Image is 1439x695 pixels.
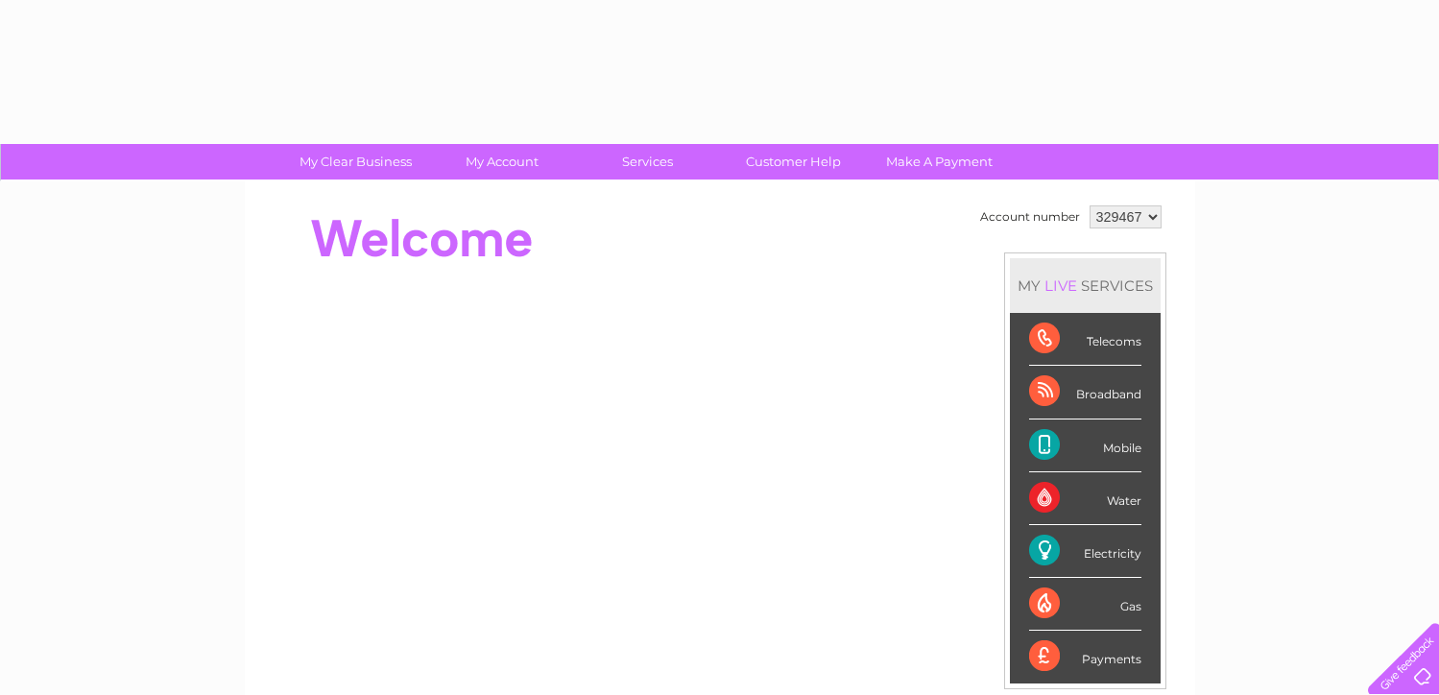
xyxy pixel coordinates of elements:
div: Telecoms [1029,313,1141,366]
div: Payments [1029,631,1141,683]
td: Account number [975,201,1085,233]
div: Water [1029,472,1141,525]
a: My Account [422,144,581,180]
div: Mobile [1029,419,1141,472]
div: Electricity [1029,525,1141,578]
a: Customer Help [714,144,873,180]
div: Broadband [1029,366,1141,419]
div: MY SERVICES [1010,258,1161,313]
div: LIVE [1041,276,1081,295]
div: Gas [1029,578,1141,631]
a: Make A Payment [860,144,1019,180]
a: My Clear Business [276,144,435,180]
a: Services [568,144,727,180]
